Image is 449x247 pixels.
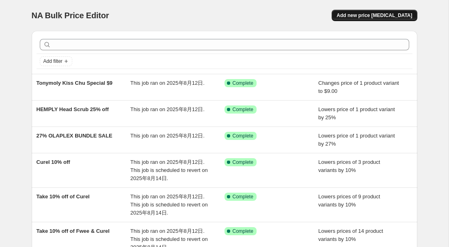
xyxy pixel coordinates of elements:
span: Complete [233,106,253,113]
span: Lowers prices of 3 product variants by 10% [318,159,380,173]
span: This job ran on 2025年8月12日. This job is scheduled to revert on 2025年8月14日. [130,159,208,181]
span: Lowers price of 1 product variant by 25% [318,106,395,120]
span: NA Bulk Price Editor [32,11,109,20]
span: Complete [233,80,253,86]
span: Add new price [MEDICAL_DATA] [337,12,412,19]
span: Take 10% off of Fwee & Curel [37,228,110,234]
span: Complete [233,133,253,139]
span: Tonymoly Kiss Chu Special $9 [37,80,113,86]
span: This job ran on 2025年8月12日. [130,133,205,139]
span: Curel 10% off [37,159,70,165]
span: Add filter [43,58,63,64]
span: Complete [233,228,253,234]
span: Complete [233,193,253,200]
span: Lowers prices of 9 product variants by 10% [318,193,380,208]
span: This job ran on 2025年8月12日. [130,80,205,86]
span: Lowers prices of 14 product variants by 10% [318,228,383,242]
span: Take 10% off of Curel [37,193,90,200]
span: Complete [233,159,253,165]
span: 27% OLAPLEX BUNDLE SALE [37,133,112,139]
span: Changes price of 1 product variant to $9.00 [318,80,399,94]
span: This job ran on 2025年8月12日. [130,106,205,112]
button: Add new price [MEDICAL_DATA] [332,10,417,21]
button: Add filter [40,56,72,66]
span: This job ran on 2025年8月12日. This job is scheduled to revert on 2025年8月14日. [130,193,208,216]
span: HEMPLY Head Scrub 25% off [37,106,109,112]
span: Lowers price of 1 product variant by 27% [318,133,395,147]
